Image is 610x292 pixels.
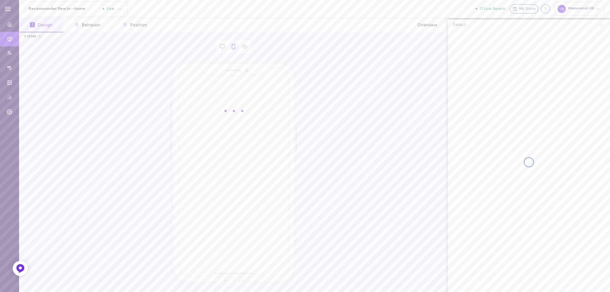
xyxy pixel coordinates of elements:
[541,4,550,14] div: Knowledge center
[510,4,539,14] a: My Store
[407,18,448,32] button: Overview
[519,6,536,12] span: My Store
[19,18,63,32] button: 1Design
[29,6,103,11] span: Recommender New In - home
[30,22,35,27] span: 1
[218,276,234,287] span: Undo
[16,264,25,273] img: Feedback Button
[453,23,469,27] div: Select...
[476,7,510,11] a: 17 Live Assets
[234,276,249,287] span: Redo
[24,34,36,39] div: f-18344
[63,18,111,32] button: 2Behavior
[74,22,79,27] span: 2
[112,18,158,32] button: 3Position
[476,7,505,11] button: 17 Live Assets
[555,2,604,16] div: Moroccanoil UK
[122,22,127,27] span: 3
[103,7,114,11] span: Live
